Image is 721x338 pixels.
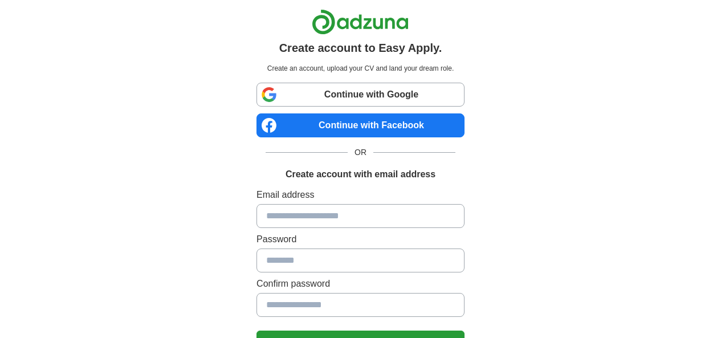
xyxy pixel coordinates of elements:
label: Confirm password [256,277,465,291]
a: Continue with Google [256,83,465,107]
img: Adzuna logo [312,9,409,35]
a: Continue with Facebook [256,113,465,137]
span: OR [348,146,373,158]
p: Create an account, upload your CV and land your dream role. [259,63,462,74]
h1: Create account to Easy Apply. [279,39,442,56]
label: Password [256,233,465,246]
label: Email address [256,188,465,202]
h1: Create account with email address [286,168,435,181]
